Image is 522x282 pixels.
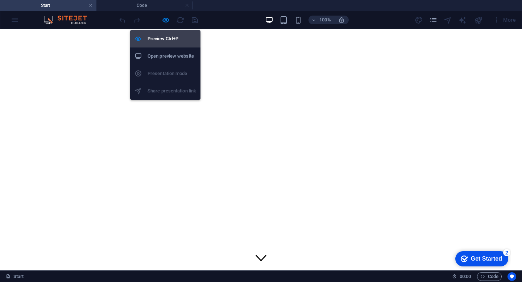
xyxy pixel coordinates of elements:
[308,16,334,24] button: 100%
[460,272,471,281] span: 00 00
[21,8,53,14] div: Get Started
[54,1,61,9] div: 2
[480,272,498,281] span: Code
[42,16,96,24] img: Editor Logo
[429,16,438,24] button: pages
[477,272,502,281] button: Code
[148,52,196,61] h6: Open preview website
[319,16,331,24] h6: 100%
[6,4,59,19] div: Get Started 2 items remaining, 60% complete
[452,272,471,281] h6: Session time
[6,272,24,281] a: Click to cancel selection. Double-click to open Pages
[465,274,466,279] span: :
[507,272,516,281] button: Usercentrics
[148,34,196,43] h6: Preview Ctrl+P
[96,1,193,9] h4: Code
